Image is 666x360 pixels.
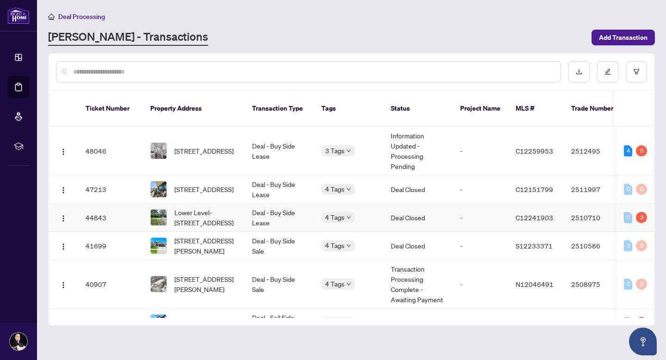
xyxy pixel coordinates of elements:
[624,212,632,223] div: 0
[636,145,647,156] div: 5
[346,282,351,286] span: down
[383,175,453,204] td: Deal Closed
[453,260,508,309] td: -
[346,187,351,192] span: down
[151,276,166,292] img: thumbnail-img
[516,280,554,288] span: N12046491
[56,143,71,158] button: Logo
[453,204,508,232] td: -
[453,127,508,175] td: -
[346,149,351,153] span: down
[151,315,166,330] img: thumbnail-img
[60,243,67,250] img: Logo
[78,127,143,175] td: 48046
[245,127,314,175] td: Deal - Buy Side Lease
[453,309,508,337] td: -
[174,184,234,194] span: [STREET_ADDRESS]
[597,61,618,82] button: edit
[624,145,632,156] div: 4
[325,279,345,289] span: 4 Tags
[453,232,508,260] td: -
[564,91,629,127] th: Trade Number
[78,232,143,260] td: 41699
[604,68,611,75] span: edit
[624,240,632,251] div: 0
[60,186,67,194] img: Logo
[174,317,234,328] span: [STREET_ADDRESS]
[245,91,314,127] th: Transaction Type
[325,184,345,194] span: 4 Tags
[151,181,166,197] img: thumbnail-img
[60,215,67,222] img: Logo
[7,7,30,24] img: logo
[174,146,234,156] span: [STREET_ADDRESS]
[516,147,553,155] span: C12259953
[636,240,647,251] div: 0
[78,260,143,309] td: 40907
[383,260,453,309] td: Transaction Processing Complete - Awaiting Payment
[245,260,314,309] td: Deal - Buy Side Sale
[516,185,553,193] span: C12151799
[383,232,453,260] td: Deal Closed
[633,68,640,75] span: filter
[599,30,647,45] span: Add Transaction
[60,281,67,289] img: Logo
[453,91,508,127] th: Project Name
[564,260,629,309] td: 2508975
[151,143,166,159] img: thumbnail-img
[516,242,553,250] span: S12233371
[325,317,345,328] span: 4 Tags
[325,145,345,156] span: 3 Tags
[325,240,345,251] span: 4 Tags
[383,127,453,175] td: Information Updated - Processing Pending
[48,13,55,20] span: home
[56,238,71,253] button: Logo
[508,91,564,127] th: MLS #
[78,309,143,337] td: 40544
[624,184,632,195] div: 0
[516,213,553,222] span: C12241903
[383,91,453,127] th: Status
[626,61,647,82] button: filter
[576,68,582,75] span: download
[56,277,71,292] button: Logo
[314,91,383,127] th: Tags
[624,317,632,328] div: 0
[60,148,67,155] img: Logo
[56,182,71,197] button: Logo
[564,309,629,337] td: 2508807
[564,232,629,260] td: 2510586
[245,175,314,204] td: Deal - Buy Side Lease
[636,212,647,223] div: 3
[636,184,647,195] div: 0
[453,175,508,204] td: -
[58,12,105,21] span: Deal Processing
[564,204,629,232] td: 2510710
[245,204,314,232] td: Deal - Buy Side Lease
[564,127,629,175] td: 2512495
[56,210,71,225] button: Logo
[78,91,143,127] th: Ticket Number
[564,175,629,204] td: 2511997
[174,274,237,294] span: [STREET_ADDRESS][PERSON_NAME]
[151,210,166,225] img: thumbnail-img
[636,279,647,290] div: 0
[245,309,314,337] td: Deal - Sell Side Sale
[174,207,237,228] span: Lower Level-[STREET_ADDRESS]
[10,333,27,350] img: Profile Icon
[48,29,208,46] a: [PERSON_NAME] - Transactions
[143,91,245,127] th: Property Address
[383,204,453,232] td: Deal Closed
[151,238,166,254] img: thumbnail-img
[346,215,351,220] span: down
[592,30,655,45] button: Add Transaction
[629,328,657,355] button: Open asap
[383,309,453,337] td: Deal Closed
[174,236,237,256] span: [STREET_ADDRESS][PERSON_NAME]
[56,315,71,330] button: Logo
[245,232,314,260] td: Deal - Buy Side Sale
[78,204,143,232] td: 44843
[624,279,632,290] div: 0
[325,212,345,223] span: 4 Tags
[78,175,143,204] td: 47213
